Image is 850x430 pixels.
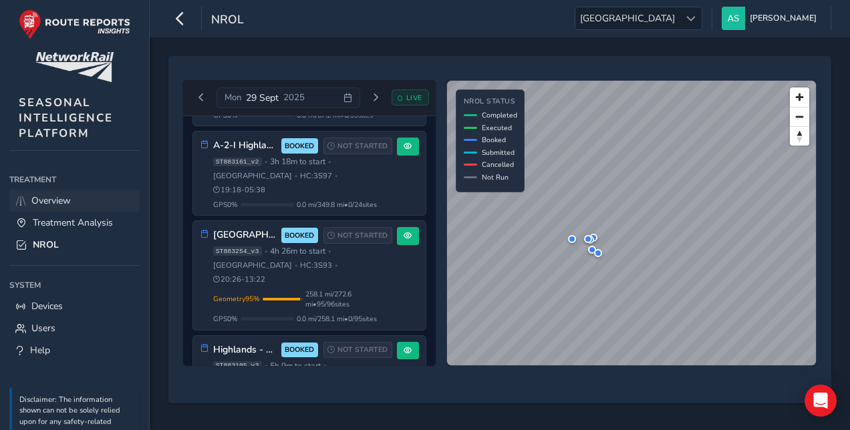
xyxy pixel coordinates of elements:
span: [GEOGRAPHIC_DATA] [575,7,680,29]
span: BOOKED [285,141,314,152]
span: • [328,158,331,166]
span: [GEOGRAPHIC_DATA] [213,171,292,181]
button: [PERSON_NAME] [722,7,821,30]
span: Cancelled [482,160,514,170]
h4: NROL Status [464,97,517,106]
img: rr logo [19,9,130,39]
span: 29 Sept [246,91,279,104]
span: 5h 9m to start [270,361,321,371]
span: GPS 0 % [213,200,238,210]
span: ST883254_v3 [213,246,262,256]
a: Users [9,317,140,339]
span: Devices [31,300,63,312]
span: • [335,262,337,269]
span: BOOKED [285,345,314,355]
span: • [295,262,297,269]
span: BOOKED [285,230,314,241]
span: • [295,172,297,180]
canvas: Map [447,81,817,366]
button: Next day [365,89,387,106]
span: Completed [482,110,517,120]
span: • [335,172,337,180]
span: • [323,362,326,369]
span: Users [31,322,55,335]
span: HC: 3S93 [300,260,332,270]
span: • [265,362,267,369]
span: Submitted [482,148,515,158]
span: Booked [482,135,506,145]
span: NOT STARTED [337,345,388,355]
span: • [265,158,267,166]
button: Zoom out [790,107,809,126]
span: GPS 0 % [213,314,238,324]
span: ST883105_v3 [213,361,262,371]
h3: Highlands - 3S95 [213,345,277,356]
span: 0.0 mi / 349.8 mi • 0 / 24 sites [297,200,377,210]
span: LIVE [406,93,422,103]
span: 258.1 mi / 272.6 mi • 95 / 96 sites [305,289,392,309]
span: 19:18 - 05:38 [213,185,266,195]
span: Mon [225,91,241,103]
a: Treatment Analysis [9,212,140,234]
span: 0.0 mi / 258.1 mi • 0 / 95 sites [297,314,377,324]
span: NROL [211,11,244,30]
img: customer logo [35,52,114,82]
span: • [265,248,267,255]
span: 3h 18m to start [270,156,325,167]
span: Help [30,344,50,357]
span: 2025 [283,91,305,103]
img: diamond-layout [722,7,745,30]
span: Treatment Analysis [33,216,113,229]
h3: [GEOGRAPHIC_DATA], [GEOGRAPHIC_DATA], [GEOGRAPHIC_DATA] 3S93 [213,230,277,241]
a: Help [9,339,140,361]
span: Executed [482,123,512,133]
button: Previous day [190,89,212,106]
span: Geometry 95 % [213,294,260,304]
div: Open Intercom Messenger [805,385,837,417]
span: Not Run [482,172,509,182]
span: NROL [33,238,59,251]
span: Overview [31,194,71,207]
span: 4h 26m to start [270,246,325,256]
h3: A-2-I Highland - 3S97 [213,140,277,152]
span: [GEOGRAPHIC_DATA] [213,260,292,270]
span: ST883161_v2 [213,158,262,167]
button: Zoom in [790,87,809,107]
a: Devices [9,295,140,317]
span: NOT STARTED [337,230,388,241]
span: 20:26 - 13:22 [213,274,266,284]
span: • [328,248,331,255]
a: Overview [9,190,140,212]
a: NROL [9,234,140,256]
span: SEASONAL INTELLIGENCE PLATFORM [19,95,113,141]
span: NOT STARTED [337,141,388,152]
div: System [9,275,140,295]
div: Treatment [9,170,140,190]
span: [PERSON_NAME] [750,7,817,30]
span: HC: 3S97 [300,171,332,181]
button: Reset bearing to north [790,126,809,146]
